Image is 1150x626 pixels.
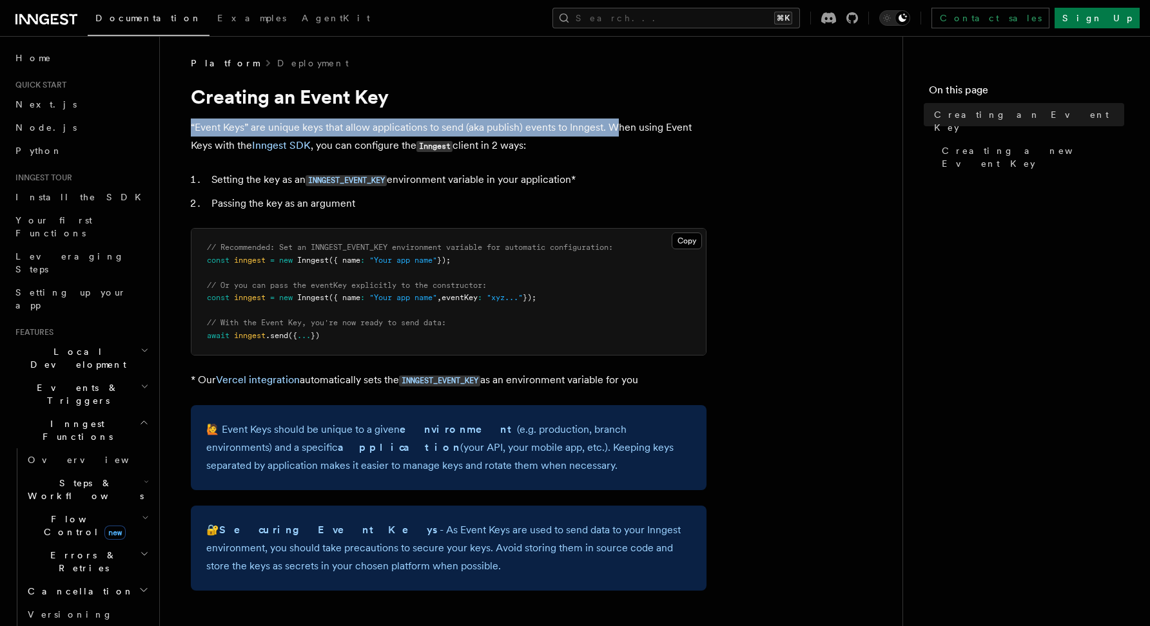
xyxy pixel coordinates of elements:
kbd: ⌘K [774,12,792,24]
a: Leveraging Steps [10,245,151,281]
span: // With the Event Key, you're now ready to send data: [207,318,446,327]
span: ({ [288,331,297,340]
a: Setting up your app [10,281,151,317]
a: INNGEST_EVENT_KEY [399,374,480,386]
span: Overview [28,455,161,465]
span: Events & Triggers [10,381,141,407]
span: inngest [234,293,266,302]
a: Deployment [277,57,349,70]
span: Cancellation [23,585,134,598]
a: Contact sales [931,8,1049,28]
span: : [360,293,365,302]
a: Home [10,46,151,70]
span: // Recommended: Set an INNGEST_EVENT_KEY environment variable for automatic configuration: [207,243,613,252]
span: AgentKit [302,13,370,23]
span: Platform [191,57,259,70]
button: Flow Controlnew [23,507,151,544]
button: Copy [672,232,702,249]
a: Overview [23,448,151,471]
span: new [279,256,293,265]
span: "xyz..." [487,293,523,302]
li: Passing the key as an argument [208,194,707,213]
span: ({ name [329,293,360,302]
code: INNGEST_EVENT_KEY [399,375,480,386]
span: = [270,256,275,265]
button: Search...⌘K [552,8,800,28]
span: Install the SDK [15,192,149,202]
span: Node.js [15,122,77,133]
a: Examples [210,4,294,35]
span: ... [297,331,311,340]
button: Events & Triggers [10,376,151,412]
a: Creating an Event Key [929,103,1124,139]
a: Versioning [23,603,151,626]
span: Creating a new Event Key [942,144,1124,170]
span: const [207,256,229,265]
p: 🔐 - As Event Keys are used to send data to your Inngest environment, you should take precautions ... [206,521,691,575]
span: .send [266,331,288,340]
span: }) [311,331,320,340]
strong: application [338,441,460,453]
span: Quick start [10,80,66,90]
span: }); [437,256,451,265]
span: new [104,526,126,540]
button: Toggle dark mode [879,10,910,26]
h1: Creating an Event Key [191,85,707,108]
span: Steps & Workflows [23,477,144,502]
p: * Our automatically sets the as an environment variable for you [191,371,707,390]
span: }); [523,293,536,302]
span: eventKey [442,293,478,302]
a: Vercel integration [216,374,300,386]
span: Flow Control [23,513,142,538]
span: new [279,293,293,302]
button: Local Development [10,340,151,376]
a: Your first Functions [10,209,151,245]
a: Install the SDK [10,185,151,209]
strong: Securing Event Keys [219,524,440,536]
a: Inngest SDK [252,139,311,151]
h4: On this page [929,82,1124,103]
span: Setting up your app [15,287,126,310]
span: Creating an Event Key [934,108,1124,134]
a: INNGEST_EVENT_KEY [306,173,387,185]
li: Setting the key as an environment variable in your application* [208,171,707,189]
a: AgentKit [294,4,378,35]
span: Next.js [15,99,77,109]
strong: environment [400,423,517,435]
button: Errors & Retries [23,544,151,580]
a: Documentation [88,4,210,36]
a: Sign Up [1055,8,1140,28]
span: "Your app name" [369,256,437,265]
span: const [207,293,229,302]
span: : [478,293,482,302]
button: Cancellation [23,580,151,603]
span: : [360,256,365,265]
p: 🙋 Event Keys should be unique to a given (e.g. production, branch environments) and a specific (y... [206,421,691,475]
span: Versioning [28,609,113,620]
a: Node.js [10,116,151,139]
code: Inngest [416,141,453,152]
span: Python [15,146,63,156]
a: Next.js [10,93,151,116]
span: Inngest [297,256,329,265]
span: , [437,293,442,302]
a: Creating a new Event Key [937,139,1124,175]
span: inngest [234,331,266,340]
span: Features [10,327,54,337]
span: Inngest [297,293,329,302]
span: Your first Functions [15,215,92,238]
button: Steps & Workflows [23,471,151,507]
span: ({ name [329,256,360,265]
code: INNGEST_EVENT_KEY [306,175,387,186]
p: “Event Keys” are unique keys that allow applications to send (aka publish) events to Inngest. Whe... [191,119,707,155]
button: Inngest Functions [10,412,151,448]
span: "Your app name" [369,293,437,302]
span: Inngest tour [10,173,72,183]
span: Home [15,52,52,64]
span: Documentation [95,13,202,23]
a: Python [10,139,151,162]
span: await [207,331,229,340]
span: Examples [217,13,286,23]
span: = [270,293,275,302]
span: // Or you can pass the eventKey explicitly to the constructor: [207,281,487,290]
